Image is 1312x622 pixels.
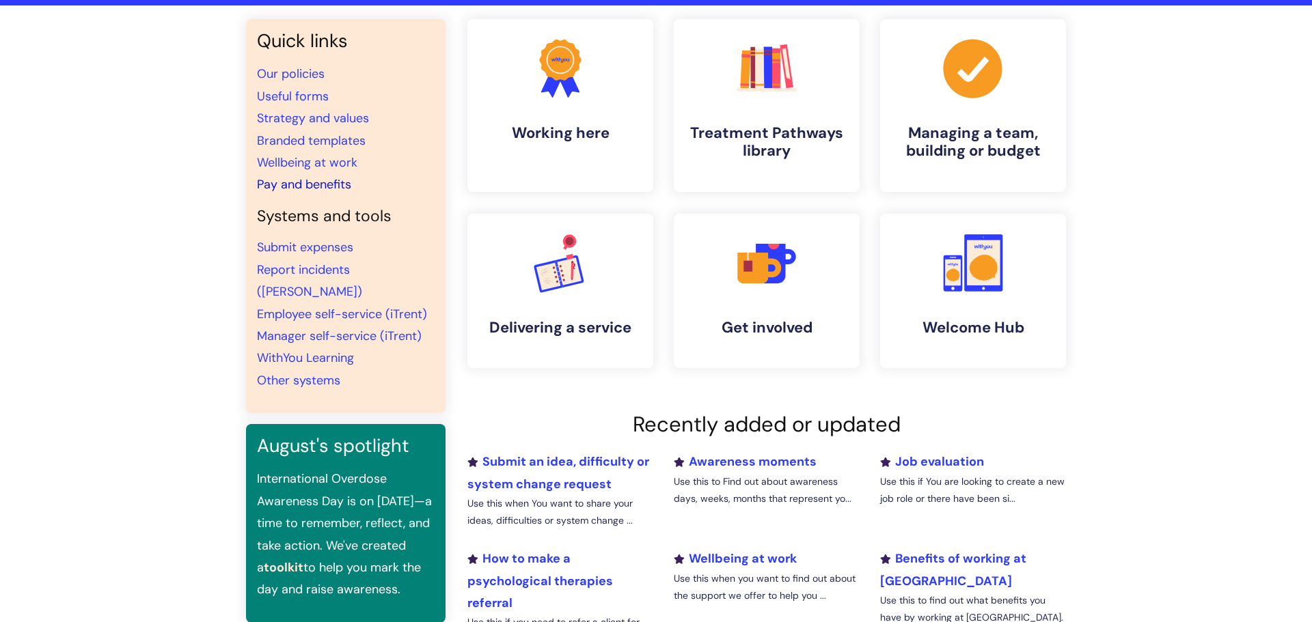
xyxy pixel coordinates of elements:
h4: Working here [478,124,642,142]
p: Use this when you want to find out about the support we offer to help you ... [674,570,860,604]
a: Wellbeing at work [674,550,797,567]
a: Submit expenses [257,239,353,255]
a: Welcome Hub [880,214,1066,368]
h3: August's spotlight [257,435,435,457]
a: Job evaluation [880,453,984,470]
a: Get involved [674,214,860,368]
h4: Treatment Pathways library [685,124,849,160]
a: Managing a team, building or budget [880,19,1066,192]
a: Our policies [257,66,325,82]
a: Treatment Pathways library [674,19,860,192]
h4: Managing a team, building or budget [891,124,1055,160]
h3: Quick links [257,30,435,52]
a: Submit an idea, difficulty or system change request [467,453,649,492]
p: Use this if You are looking to create a new job role or there have been si... [880,473,1066,507]
a: Wellbeing at work [257,154,357,171]
p: International Overdose Awareness Day is on [DATE]—a time to remember, reflect, and take action. W... [257,468,435,600]
a: Working here [467,19,653,192]
a: Other systems [257,372,340,388]
h2: Recently added or updated [467,412,1066,437]
a: WithYou Learning [257,350,354,366]
h4: Systems and tools [257,207,435,226]
a: Delivering a service [467,214,653,368]
a: Report incidents ([PERSON_NAME]) [257,261,362,300]
a: Strategy and values [257,110,369,126]
a: toolkit [264,559,303,576]
a: Branded templates [257,132,366,149]
a: Pay and benefits [257,176,351,193]
h4: Get involved [685,319,849,337]
a: Useful forms [257,88,329,104]
h4: Welcome Hub [891,319,1055,337]
p: Use this when You want to share your ideas, difficulties or system change ... [467,495,653,529]
a: Employee self-service (iTrent) [257,306,427,322]
p: Use this to Find out about awareness days, weeks, months that represent yo... [674,473,860,507]
a: Manager self-service (iTrent) [257,328,422,344]
a: How to make a psychological therapies referral [467,550,613,611]
a: Awareness moments [674,453,817,470]
h4: Delivering a service [478,319,642,337]
a: Benefits of working at [GEOGRAPHIC_DATA] [880,550,1026,589]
